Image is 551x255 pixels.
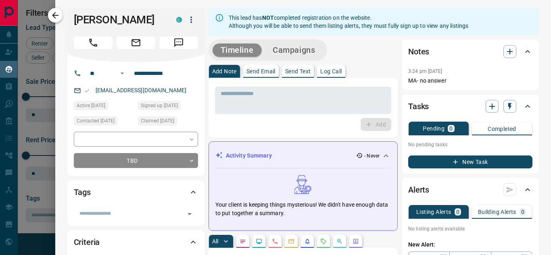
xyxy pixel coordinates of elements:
div: Tue May 14 2024 [138,101,198,112]
span: Contacted [DATE] [77,117,115,125]
p: 0 [456,209,459,215]
p: - Never [364,152,380,160]
div: TBD [74,153,198,168]
p: All [212,238,219,244]
p: No listing alerts available [408,225,532,232]
div: This lead has completed registration on the website. Although you will be able to send them listi... [229,10,469,33]
span: Email [117,36,155,49]
p: New Alert: [408,240,532,249]
div: Tasks [408,97,532,116]
div: Tags [74,182,198,202]
h2: Tasks [408,100,429,113]
p: Listing Alerts [416,209,451,215]
div: Tue May 14 2024 [138,116,198,128]
button: Open [184,208,195,220]
p: Your client is keeping things mysterious! We didn't have enough data to put together a summary. [215,201,391,218]
div: condos.ca [176,17,182,23]
div: Alerts [408,180,532,199]
svg: Lead Browsing Activity [256,238,262,245]
p: Activity Summary [226,151,272,160]
p: Pending [423,126,445,131]
div: Wed Aug 06 2025 [74,116,134,128]
p: Building Alerts [478,209,516,215]
strong: NOT [262,15,274,21]
svg: Requests [320,238,327,245]
h1: [PERSON_NAME] [74,13,164,26]
div: Notes [408,42,532,61]
p: MA- no answer [408,77,532,85]
svg: Listing Alerts [304,238,311,245]
p: Send Email [246,68,275,74]
span: Call [74,36,113,49]
svg: Email Valid [84,88,90,93]
h2: Tags [74,186,91,199]
span: Signed up [DATE] [141,102,178,110]
svg: Notes [240,238,246,245]
button: Open [117,68,127,78]
div: Activity Summary- Never [215,148,391,163]
a: [EMAIL_ADDRESS][DOMAIN_NAME] [96,87,187,93]
div: Tue May 14 2024 [74,101,134,112]
p: 0 [449,126,453,131]
button: Campaigns [265,44,323,57]
p: No pending tasks [408,139,532,151]
button: New Task [408,155,532,168]
button: Timeline [213,44,262,57]
div: Criteria [74,232,198,252]
p: 0 [521,209,524,215]
span: Claimed [DATE] [141,117,174,125]
p: Send Text [285,68,311,74]
svg: Opportunities [336,238,343,245]
h2: Alerts [408,183,429,196]
svg: Emails [288,238,294,245]
h2: Criteria [74,236,100,249]
span: Message [159,36,198,49]
h2: Notes [408,45,429,58]
span: Active [DATE] [77,102,105,110]
svg: Agent Actions [353,238,359,245]
p: Add Note [212,68,237,74]
p: Log Call [320,68,342,74]
p: 3:24 pm [DATE] [408,68,442,74]
svg: Calls [272,238,278,245]
p: Completed [488,126,516,132]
